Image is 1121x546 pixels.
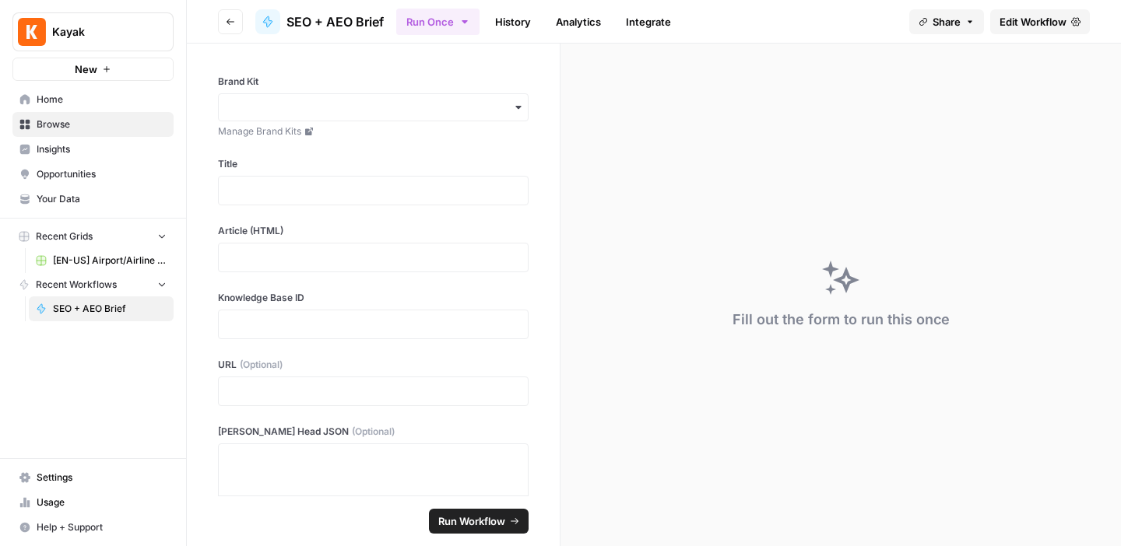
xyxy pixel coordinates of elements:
[255,9,384,34] a: SEO + AEO Brief
[53,302,167,316] span: SEO + AEO Brief
[37,520,167,534] span: Help + Support
[218,157,529,171] label: Title
[37,142,167,156] span: Insights
[36,278,117,292] span: Recent Workflows
[218,425,529,439] label: [PERSON_NAME] Head JSON
[12,225,174,248] button: Recent Grids
[240,358,283,372] span: (Optional)
[218,291,529,305] label: Knowledge Base ID
[12,112,174,137] a: Browse
[52,24,146,40] span: Kayak
[218,224,529,238] label: Article (HTML)
[37,117,167,131] span: Browse
[218,358,529,372] label: URL
[733,309,950,331] div: Fill out the form to run this once
[12,162,174,187] a: Opportunities
[29,296,174,321] a: SEO + AEO Brief
[36,229,93,243] span: Recent Grids
[396,9,480,35] button: Run Once
[12,87,174,112] a: Home
[933,14,961,30] span: Share
[12,465,174,490] a: Settings
[546,9,610,34] a: Analytics
[617,9,680,34] a: Integrate
[37,167,167,181] span: Opportunities
[37,471,167,485] span: Settings
[75,61,97,77] span: New
[29,248,174,273] a: [EN-US] Airport/Airline Content Refresh
[37,192,167,206] span: Your Data
[218,124,529,138] a: Manage Brand Kits
[429,509,529,534] button: Run Workflow
[18,18,46,46] img: Kayak Logo
[12,490,174,515] a: Usage
[486,9,540,34] a: History
[12,58,174,81] button: New
[37,93,167,107] span: Home
[1000,14,1067,30] span: Edit Workflow
[218,75,529,89] label: Brand Kit
[37,495,167,509] span: Usage
[12,137,174,162] a: Insights
[53,254,167,268] span: [EN-US] Airport/Airline Content Refresh
[438,513,505,529] span: Run Workflow
[909,9,984,34] button: Share
[12,515,174,540] button: Help + Support
[12,12,174,51] button: Workspace: Kayak
[12,187,174,212] a: Your Data
[990,9,1090,34] a: Edit Workflow
[286,12,384,31] span: SEO + AEO Brief
[12,273,174,296] button: Recent Workflows
[352,425,395,439] span: (Optional)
